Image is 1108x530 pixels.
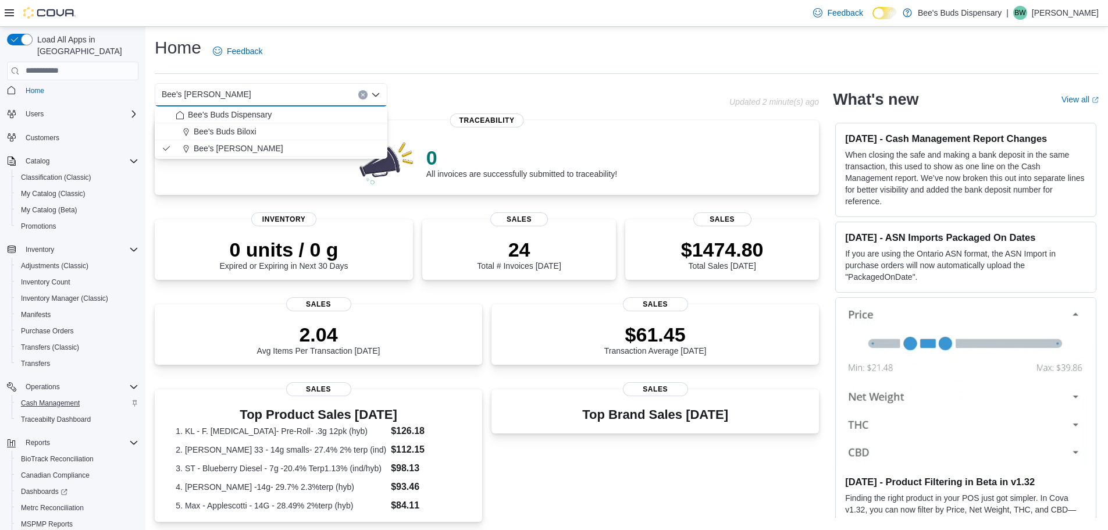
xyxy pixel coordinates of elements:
[26,245,54,254] span: Inventory
[16,485,72,499] a: Dashboards
[391,443,461,457] dd: $112.15
[16,219,61,233] a: Promotions
[21,189,85,198] span: My Catalog (Classic)
[872,7,897,19] input: Dark Mode
[21,243,138,257] span: Inventory
[681,238,764,271] div: Total Sales [DATE]
[2,379,143,395] button: Operations
[21,131,64,145] a: Customers
[16,452,98,466] a: BioTrack Reconciliation
[918,6,1002,20] p: Bee's Buds Dispensary
[208,40,267,63] a: Feedback
[21,294,108,303] span: Inventory Manager (Classic)
[2,153,143,169] button: Catalog
[16,308,55,322] a: Manifests
[371,90,380,99] button: Close list of options
[21,222,56,231] span: Promotions
[33,34,138,57] span: Load All Apps in [GEOGRAPHIC_DATA]
[21,154,54,168] button: Catalog
[12,218,143,234] button: Promotions
[833,90,918,109] h2: What's new
[16,468,138,482] span: Canadian Compliance
[358,90,368,99] button: Clear input
[220,238,348,261] p: 0 units / 0 g
[12,451,143,467] button: BioTrack Reconciliation
[391,461,461,475] dd: $98.13
[2,82,143,99] button: Home
[1013,6,1027,20] div: Bow Wilson
[845,149,1086,207] p: When closing the safe and making a bank deposit in the same transaction, this used to show as one...
[12,339,143,355] button: Transfers (Classic)
[23,7,76,19] img: Cova
[845,232,1086,243] h3: [DATE] - ASN Imports Packaged On Dates
[477,238,561,261] p: 24
[391,480,461,494] dd: $93.46
[12,202,143,218] button: My Catalog (Beta)
[21,359,50,368] span: Transfers
[16,219,138,233] span: Promotions
[490,212,548,226] span: Sales
[12,258,143,274] button: Adjustments (Classic)
[623,297,688,311] span: Sales
[176,444,386,456] dt: 2. [PERSON_NAME] 33 - 14g smalls- 27.4% 2% terp (ind)
[26,382,60,392] span: Operations
[827,7,863,19] span: Feedback
[21,436,55,450] button: Reports
[286,382,351,396] span: Sales
[1061,95,1099,104] a: View allExternal link
[155,106,387,123] button: Bee's Buds Dispensary
[257,323,380,346] p: 2.04
[21,154,138,168] span: Catalog
[16,259,93,273] a: Adjustments (Classic)
[176,500,386,511] dt: 5. Max - Applescotti - 14G - 28.49% 2%terp (hyb)
[16,291,138,305] span: Inventory Manager (Classic)
[16,357,138,371] span: Transfers
[21,173,91,182] span: Classification (Classic)
[16,275,138,289] span: Inventory Count
[176,463,386,474] dt: 3. ST - Blueberry Diesel - 7g -20.4% Terp1.13% (ind/hyb)
[16,291,113,305] a: Inventory Manager (Classic)
[426,146,617,179] div: All invoices are successfully submitted to traceability!
[21,487,67,496] span: Dashboards
[155,140,387,157] button: Bee's [PERSON_NAME]
[845,133,1086,144] h3: [DATE] - Cash Management Report Changes
[26,133,59,143] span: Customers
[12,169,143,186] button: Classification (Classic)
[155,106,387,157] div: Choose from the following options
[26,438,50,447] span: Reports
[21,130,138,145] span: Customers
[604,323,707,355] div: Transaction Average [DATE]
[16,324,138,338] span: Purchase Orders
[21,436,138,450] span: Reports
[21,520,73,529] span: MSPMP Reports
[16,412,138,426] span: Traceabilty Dashboard
[16,340,138,354] span: Transfers (Classic)
[16,357,55,371] a: Transfers
[681,238,764,261] p: $1474.80
[391,499,461,513] dd: $84.11
[16,396,84,410] a: Cash Management
[16,259,138,273] span: Adjustments (Classic)
[582,408,728,422] h3: Top Brand Sales [DATE]
[16,187,138,201] span: My Catalog (Classic)
[16,396,138,410] span: Cash Management
[21,326,74,336] span: Purchase Orders
[845,476,1086,488] h3: [DATE] - Product Filtering in Beta in v1.32
[21,205,77,215] span: My Catalog (Beta)
[21,415,91,424] span: Traceabilty Dashboard
[12,274,143,290] button: Inventory Count
[16,501,138,515] span: Metrc Reconciliation
[251,212,316,226] span: Inventory
[426,146,617,169] p: 0
[16,468,94,482] a: Canadian Compliance
[21,278,70,287] span: Inventory Count
[21,380,138,394] span: Operations
[21,503,84,513] span: Metrc Reconciliation
[227,45,262,57] span: Feedback
[16,324,79,338] a: Purchase Orders
[1092,97,1099,104] svg: External link
[16,340,84,354] a: Transfers (Classic)
[2,241,143,258] button: Inventory
[693,212,751,226] span: Sales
